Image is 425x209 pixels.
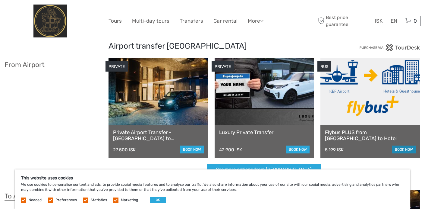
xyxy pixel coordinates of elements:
h5: This website uses cookies [21,175,404,181]
a: See more options from [GEOGRAPHIC_DATA] [207,164,321,175]
a: Private Airport Transfer - [GEOGRAPHIC_DATA] to [GEOGRAPHIC_DATA] [113,129,204,142]
label: Statistics [91,198,107,203]
label: Needed [29,198,42,203]
img: PurchaseViaTourDesk.png [359,44,420,51]
a: More [248,17,263,25]
a: Tours [109,17,122,25]
div: PRIVATE [105,61,128,72]
span: ISK [375,18,382,24]
h3: To Airport [5,192,96,201]
span: 0 [413,18,418,24]
div: We use cookies to personalise content and ads, to provide social media features and to analyse ou... [15,169,410,209]
div: BUS [317,61,331,72]
button: OK [150,197,166,203]
h2: Airport transfer [GEOGRAPHIC_DATA] [109,41,316,51]
a: Luxury Private Transfer [219,129,310,135]
a: book now [392,146,416,153]
span: Best price guarantee [316,14,370,27]
a: Car rental [213,17,238,25]
p: We're away right now. Please check back later! [8,11,68,15]
label: Preferences [55,198,77,203]
img: City Center Hotel [33,5,67,37]
a: Flybus PLUS from [GEOGRAPHIC_DATA] to Hotel [325,129,416,142]
div: 42.900 ISK [219,147,242,153]
h3: From Airport [5,61,96,69]
a: book now [286,146,310,153]
a: book now [180,146,204,153]
div: EN [388,16,400,26]
div: PRIVATE [212,61,234,72]
div: 27.500 ISK [113,147,136,153]
a: Multi-day tours [132,17,169,25]
button: Open LiveChat chat widget [69,9,77,17]
a: Transfers [180,17,203,25]
label: Marketing [121,198,138,203]
div: 5.199 ISK [325,147,344,153]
